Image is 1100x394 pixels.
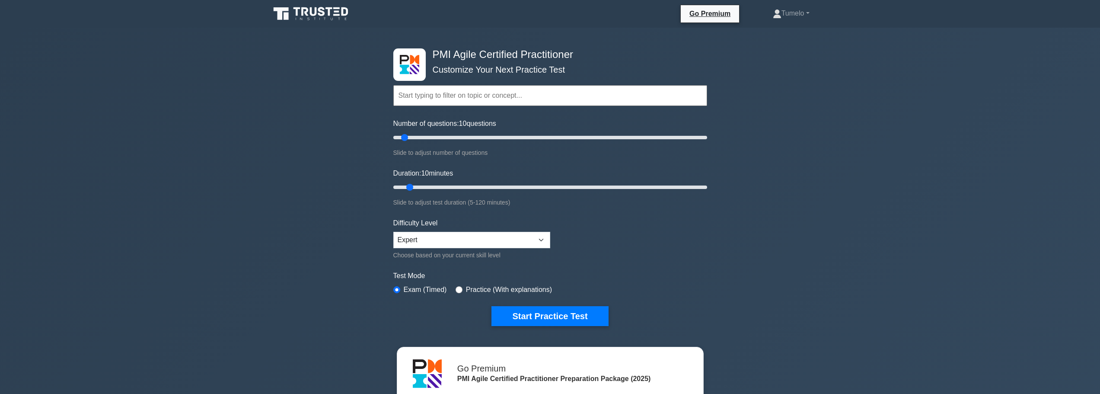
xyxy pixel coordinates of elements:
a: Tumelo [752,5,830,22]
div: Choose based on your current skill level [393,250,550,260]
span: 10 [459,120,467,127]
button: Start Practice Test [491,306,608,326]
h4: PMI Agile Certified Practitioner [429,48,665,61]
label: Test Mode [393,271,707,281]
label: Duration: minutes [393,168,453,179]
label: Practice (With explanations) [466,285,552,295]
label: Number of questions: questions [393,119,496,129]
label: Difficulty Level [393,218,438,228]
div: Slide to adjust number of questions [393,147,707,158]
div: Slide to adjust test duration (5-120 minutes) [393,197,707,208]
label: Exam (Timed) [404,285,447,295]
input: Start typing to filter on topic or concept... [393,85,707,106]
a: Go Premium [684,8,736,19]
span: 10 [421,170,429,177]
